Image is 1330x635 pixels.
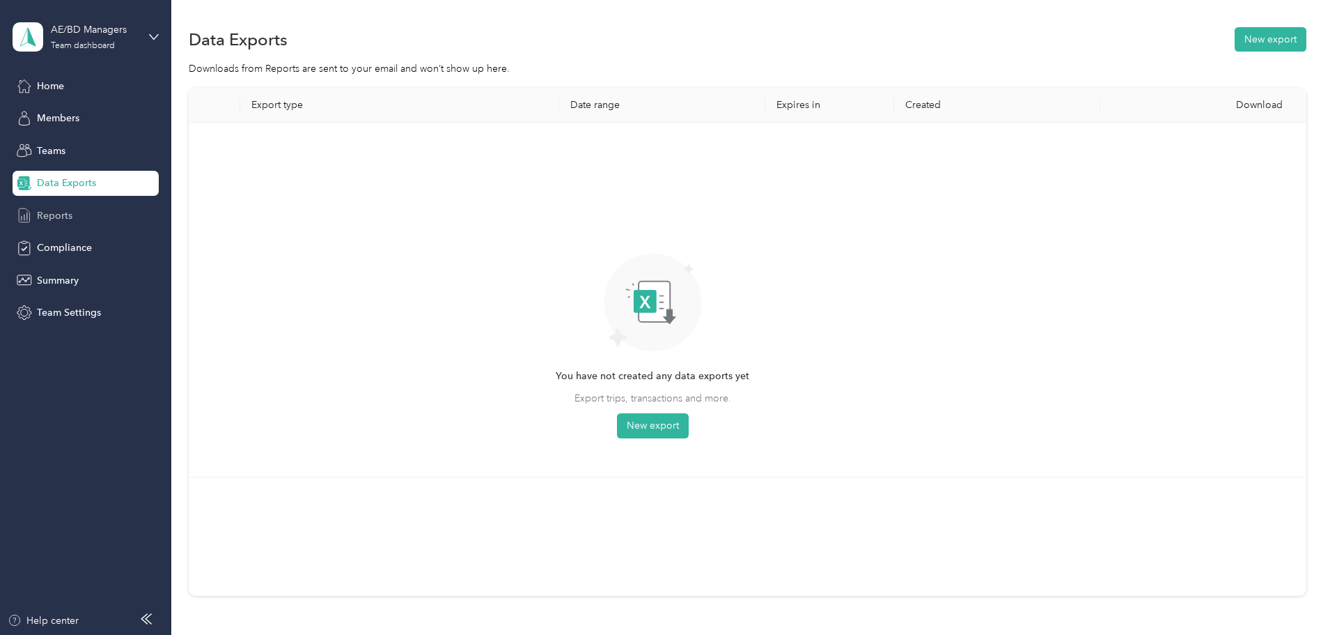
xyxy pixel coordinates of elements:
[51,42,115,50] div: Team dashboard
[37,273,79,288] span: Summary
[894,88,1100,123] th: Created
[1252,557,1330,635] iframe: Everlance-gr Chat Button Frame
[559,88,765,123] th: Date range
[37,305,101,320] span: Team Settings
[37,111,79,125] span: Members
[189,61,1306,76] div: Downloads from Reports are sent to your email and won’t show up here.
[37,144,65,158] span: Teams
[51,22,138,37] div: AE/BD Managers
[617,413,689,438] button: New export
[37,176,96,190] span: Data Exports
[8,613,79,628] button: Help center
[574,391,731,406] span: Export trips, transactions and more.
[240,88,559,123] th: Export type
[37,79,64,93] span: Home
[1235,27,1306,52] button: New export
[189,32,288,47] h1: Data Exports
[37,208,72,223] span: Reports
[765,88,894,123] th: Expires in
[37,240,92,255] span: Compliance
[1111,99,1295,111] div: Download
[556,369,749,384] span: You have not created any data exports yet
